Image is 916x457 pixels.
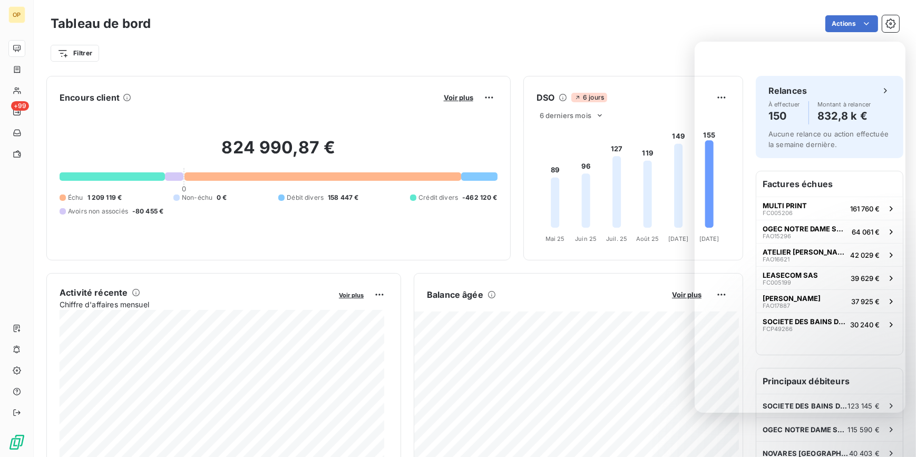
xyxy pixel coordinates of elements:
span: Chiffre d'affaires mensuel [60,299,332,310]
iframe: Intercom live chat [695,42,905,413]
button: Voir plus [669,290,705,299]
h6: Encours client [60,91,120,104]
span: Crédit divers [418,193,458,202]
span: Échu [68,193,83,202]
tspan: Juin 25 [575,235,597,242]
h6: Balance âgée [427,288,483,301]
span: -80 455 € [132,207,163,216]
span: Voir plus [444,93,473,102]
tspan: Août 25 [636,235,659,242]
span: Non-échu [182,193,212,202]
span: 1 209 119 € [87,193,122,202]
span: -462 120 € [462,193,498,202]
button: Filtrer [51,45,99,62]
button: Voir plus [336,290,367,299]
img: Logo LeanPay [8,434,25,451]
span: 0 € [217,193,227,202]
div: OP [8,6,25,23]
span: Avoirs non associés [68,207,128,216]
h2: 824 990,87 € [60,137,498,169]
h6: DSO [537,91,554,104]
span: +99 [11,101,29,111]
span: Débit divers [287,193,324,202]
button: Voir plus [441,93,476,102]
iframe: Intercom live chat [880,421,905,446]
span: 6 derniers mois [540,111,591,120]
span: 158 447 € [328,193,358,202]
h6: Activité récente [60,286,128,299]
tspan: [DATE] [668,235,688,242]
span: 0 [182,184,186,193]
h3: Tableau de bord [51,14,151,33]
button: Actions [825,15,878,32]
tspan: Juil. 25 [606,235,627,242]
span: 115 590 € [848,425,880,434]
span: OGEC NOTRE DAME SACRE COEUR [763,425,848,434]
span: Voir plus [672,290,701,299]
tspan: Mai 25 [545,235,564,242]
span: 6 jours [571,93,607,102]
span: Voir plus [339,291,364,299]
